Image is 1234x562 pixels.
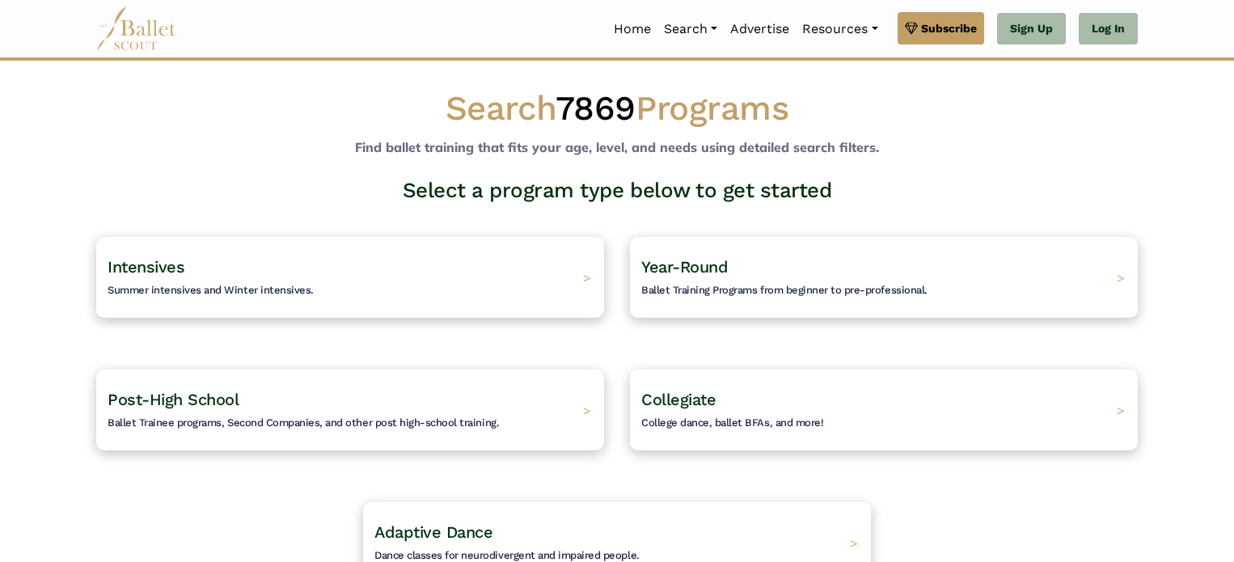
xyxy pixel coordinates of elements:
span: > [850,535,858,551]
span: Adaptive Dance [374,522,492,542]
span: Post-High School [108,390,239,409]
span: Summer intensives and Winter intensives. [108,284,314,296]
span: Ballet Trainee programs, Second Companies, and other post high-school training. [108,416,499,429]
img: gem.svg [905,19,918,37]
a: Home [607,12,657,46]
span: College dance, ballet BFAs, and more! [641,416,823,429]
a: Subscribe [898,12,984,44]
span: Intensives [108,257,184,277]
a: IntensivesSummer intensives and Winter intensives. > [96,237,604,318]
span: Ballet Training Programs from beginner to pre-professional. [641,284,928,296]
a: Resources [796,12,884,46]
span: 7869 [556,88,636,128]
b: Find ballet training that fits your age, level, and needs using detailed search filters. [355,139,879,155]
h3: Select a program type below to get started [83,177,1151,205]
a: Log In [1079,13,1138,45]
a: Search [657,12,724,46]
span: > [1117,402,1125,418]
span: > [583,402,591,418]
span: Subscribe [921,19,977,37]
a: Sign Up [997,13,1066,45]
span: Dance classes for neurodivergent and impaired people. [374,549,640,561]
h1: Search Programs [96,87,1138,131]
a: CollegiateCollege dance, ballet BFAs, and more! > [630,370,1138,450]
a: Post-High SchoolBallet Trainee programs, Second Companies, and other post high-school training. > [96,370,604,450]
span: > [583,269,591,285]
span: > [1117,269,1125,285]
span: Year-Round [641,257,728,277]
a: Advertise [724,12,796,46]
a: Year-RoundBallet Training Programs from beginner to pre-professional. > [630,237,1138,318]
span: Collegiate [641,390,716,409]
